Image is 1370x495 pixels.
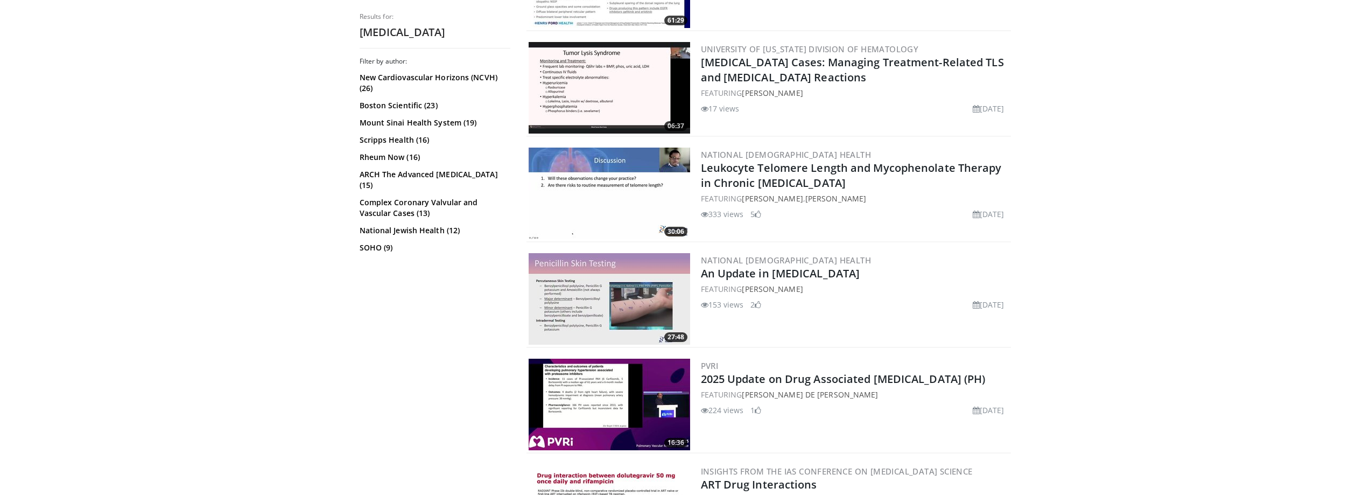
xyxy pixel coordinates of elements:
[529,253,690,345] img: 18f3c78f-3e71-417a-81b0-f3fa6363edae.300x170_q85_crop-smart_upscale.jpg
[664,438,687,448] span: 16:36
[805,193,866,204] a: [PERSON_NAME]
[360,169,508,191] a: ARCH The Advanced [MEDICAL_DATA] (15)
[973,299,1004,310] li: [DATE]
[973,405,1004,416] li: [DATE]
[701,208,744,220] li: 333 views
[360,57,510,66] h3: Filter by author:
[742,193,803,204] a: [PERSON_NAME]
[701,299,744,310] li: 153 views
[742,284,803,294] a: [PERSON_NAME]
[701,466,973,477] a: Insights from the IAS Conference on [MEDICAL_DATA] Science
[529,253,690,345] a: 27:48
[360,72,508,94] a: New Cardiovascular Horizons (NCVH) (26)
[973,208,1004,220] li: [DATE]
[750,405,761,416] li: 1
[742,389,878,400] a: [PERSON_NAME] De [PERSON_NAME]
[360,242,508,253] a: SOHO (9)
[360,25,510,39] h2: [MEDICAL_DATA]
[664,332,687,342] span: 27:48
[664,227,687,236] span: 30:06
[529,359,690,450] a: 16:36
[701,87,1009,99] div: FEATURING
[664,121,687,131] span: 06:37
[701,103,740,114] li: 17 views
[529,148,690,239] a: 30:06
[701,477,817,492] a: ART Drug Interactions
[529,42,690,134] img: fa04ecdd-6a75-4529-84de-87731ef845e3.300x170_q85_crop-smart_upscale.jpg
[742,88,803,98] a: [PERSON_NAME]
[360,117,508,128] a: Mount Sinai Health System (19)
[750,299,761,310] li: 2
[529,148,690,239] img: 0222b3dc-3829-4666-9e2f-c5711d5e808d.300x170_q85_crop-smart_upscale.jpg
[360,197,508,219] a: Complex Coronary Valvular and Vascular Cases (13)
[701,405,744,416] li: 224 views
[664,16,687,25] span: 61:29
[529,42,690,134] a: 06:37
[360,100,508,111] a: Boston Scientific (23)
[701,360,719,371] a: PVRI
[750,208,761,220] li: 5
[701,372,986,386] a: 2025 Update on Drug Associated [MEDICAL_DATA] (PH)
[529,359,690,450] img: 7e74c4d6-095c-479e-97a8-8b13c48a4271.300x170_q85_crop-smart_upscale.jpg
[701,161,1002,190] a: Leukocyte Telomere Length and Mycophenolate Therapy in Chronic [MEDICAL_DATA]
[360,152,508,163] a: Rheum Now (16)
[701,55,1004,85] a: [MEDICAL_DATA] Cases: Managing Treatment-Related TLS and [MEDICAL_DATA] Reactions
[360,225,508,236] a: National Jewish Health (12)
[701,266,860,281] a: An Update in [MEDICAL_DATA]
[701,255,872,266] a: National [DEMOGRAPHIC_DATA] Health
[701,44,919,54] a: University of [US_STATE] Division of Hematology
[701,193,1009,204] div: FEATURING ,
[701,149,872,160] a: National [DEMOGRAPHIC_DATA] Health
[973,103,1004,114] li: [DATE]
[701,283,1009,295] div: FEATURING
[701,389,1009,400] div: FEATURING
[360,12,510,21] p: Results for:
[360,135,508,145] a: Scripps Health (16)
